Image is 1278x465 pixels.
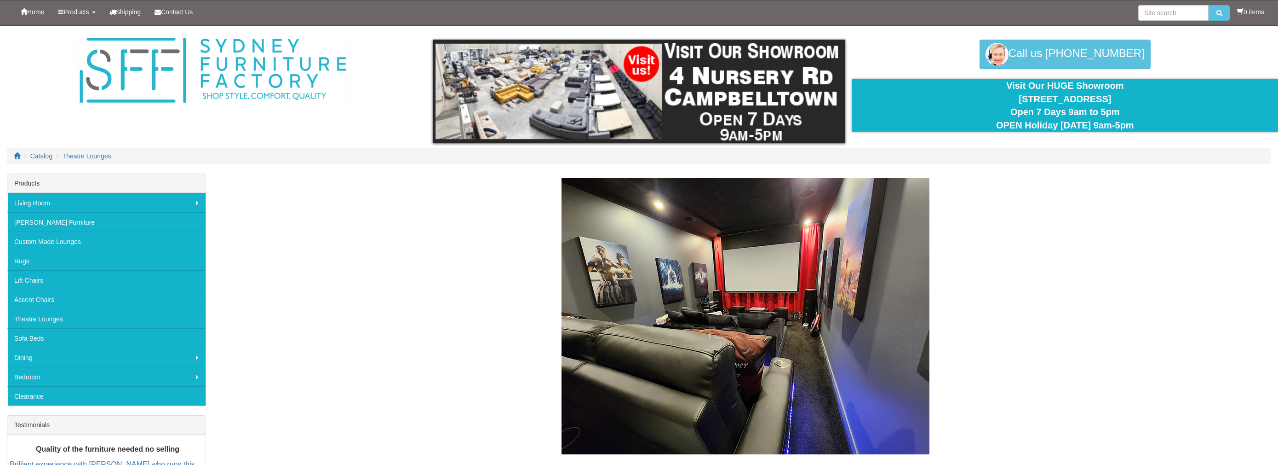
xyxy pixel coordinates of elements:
a: Lift Chairs [7,270,206,290]
img: Theatre Lounges [562,178,929,454]
div: Products [7,174,206,193]
b: Quality of the furniture needed no selling [36,445,179,453]
a: Home [14,0,51,23]
div: Visit Our HUGE Showroom [STREET_ADDRESS] Open 7 Days 9am to 5pm OPEN Holiday [DATE] 9am-5pm [859,79,1271,132]
span: Home [27,8,44,16]
span: Contact Us [161,8,193,16]
a: Clearance [7,386,206,406]
a: Sofa Beds [7,328,206,348]
span: Shipping [116,8,141,16]
a: Living Room [7,193,206,212]
div: Testimonials [7,416,206,435]
a: Rugs [7,251,206,270]
a: Accent Chairs [7,290,206,309]
span: Products [63,8,89,16]
img: Sydney Furniture Factory [75,35,351,106]
a: Dining [7,348,206,367]
a: Catalog [30,152,52,160]
img: showroom.gif [433,40,845,143]
li: 0 items [1237,7,1264,17]
a: Theatre Lounges [63,152,111,160]
a: Custom Made Lounges [7,232,206,251]
a: Products [51,0,102,23]
a: Shipping [103,0,148,23]
a: Theatre Lounges [7,309,206,328]
input: Site search [1138,5,1209,21]
a: Bedroom [7,367,206,386]
a: [PERSON_NAME] Furniture [7,212,206,232]
a: Contact Us [148,0,200,23]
